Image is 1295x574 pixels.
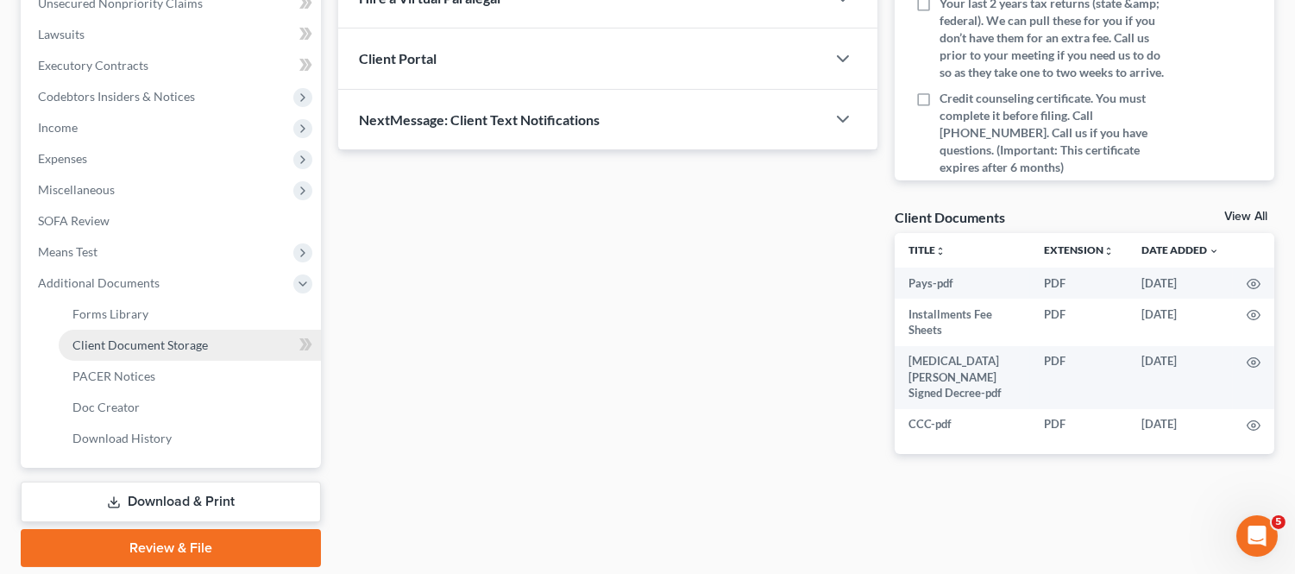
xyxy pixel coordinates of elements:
[1141,243,1219,256] a: Date Added expand_more
[72,306,148,321] span: Forms Library
[1236,515,1278,557] iframe: Intercom live chat
[1030,299,1128,346] td: PDF
[1224,211,1267,223] a: View All
[38,58,148,73] span: Executory Contracts
[1272,515,1286,529] span: 5
[38,27,85,41] span: Lawsuits
[895,346,1030,409] td: [MEDICAL_DATA][PERSON_NAME] Signed Decree-pdf
[72,400,140,414] span: Doc Creator
[72,369,155,383] span: PACER Notices
[1128,409,1233,440] td: [DATE]
[1209,246,1219,256] i: expand_more
[908,243,946,256] a: Titleunfold_more
[935,246,946,256] i: unfold_more
[895,208,1005,226] div: Client Documents
[24,19,321,50] a: Lawsuits
[38,120,78,135] span: Income
[1030,346,1128,409] td: PDF
[1128,268,1233,299] td: [DATE]
[59,330,321,361] a: Client Document Storage
[59,423,321,454] a: Download History
[359,111,600,128] span: NextMessage: Client Text Notifications
[38,151,87,166] span: Expenses
[59,299,321,330] a: Forms Library
[38,244,97,259] span: Means Test
[38,89,195,104] span: Codebtors Insiders & Notices
[1128,346,1233,409] td: [DATE]
[895,268,1030,299] td: Pays-pdf
[24,50,321,81] a: Executory Contracts
[38,275,160,290] span: Additional Documents
[21,529,321,567] a: Review & File
[895,409,1030,440] td: CCC-pdf
[1030,268,1128,299] td: PDF
[1044,243,1114,256] a: Extensionunfold_more
[359,50,437,66] span: Client Portal
[24,205,321,237] a: SOFA Review
[1103,246,1114,256] i: unfold_more
[38,182,115,197] span: Miscellaneous
[940,90,1165,176] span: Credit counseling certificate. You must complete it before filing. Call [PHONE_NUMBER]. Call us i...
[59,361,321,392] a: PACER Notices
[895,299,1030,346] td: Installments Fee Sheets
[1128,299,1233,346] td: [DATE]
[72,337,208,352] span: Client Document Storage
[38,213,110,228] span: SOFA Review
[1030,409,1128,440] td: PDF
[59,392,321,423] a: Doc Creator
[21,482,321,522] a: Download & Print
[72,431,172,445] span: Download History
